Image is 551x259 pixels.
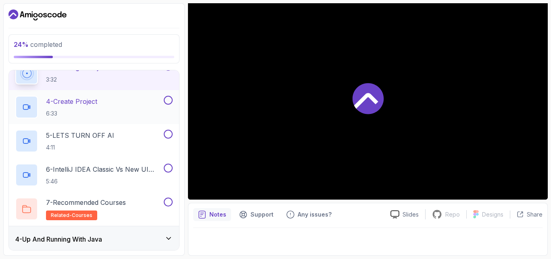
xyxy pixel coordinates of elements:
[14,40,29,48] span: 24 %
[403,211,419,219] p: Slides
[510,211,543,219] button: Share
[482,211,503,219] p: Designs
[250,211,273,219] p: Support
[9,226,179,252] button: 4-Up And Running With Java
[46,109,97,118] p: 6:33
[527,211,543,219] p: Share
[15,234,102,244] h3: 4 - Up And Running With Java
[15,130,173,152] button: 5-LETS TURN OFF AI4:11
[8,8,67,21] a: Dashboard
[46,97,97,106] p: 4 - Create Project
[51,212,92,219] span: related-courses
[298,211,332,219] p: Any issues?
[46,131,114,140] p: 5 - LETS TURN OFF AI
[209,211,226,219] p: Notes
[445,211,460,219] p: Repo
[46,198,126,207] p: 7 - Recommended Courses
[282,208,336,221] button: Feedback button
[46,76,162,84] p: 3:32
[15,62,173,84] button: 3-Installing Intellij And Toolbox Configuration3:32
[15,164,173,186] button: 6-IntelliJ IDEA Classic Vs New UI (User Interface)5:46
[46,164,162,174] p: 6 - IntelliJ IDEA Classic Vs New UI (User Interface)
[46,143,114,152] p: 4:11
[234,208,278,221] button: Support button
[15,198,173,220] button: 7-Recommended Coursesrelated-courses
[46,177,162,185] p: 5:46
[15,96,173,118] button: 4-Create Project6:33
[14,40,62,48] span: completed
[384,210,425,219] a: Slides
[193,208,231,221] button: notes button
